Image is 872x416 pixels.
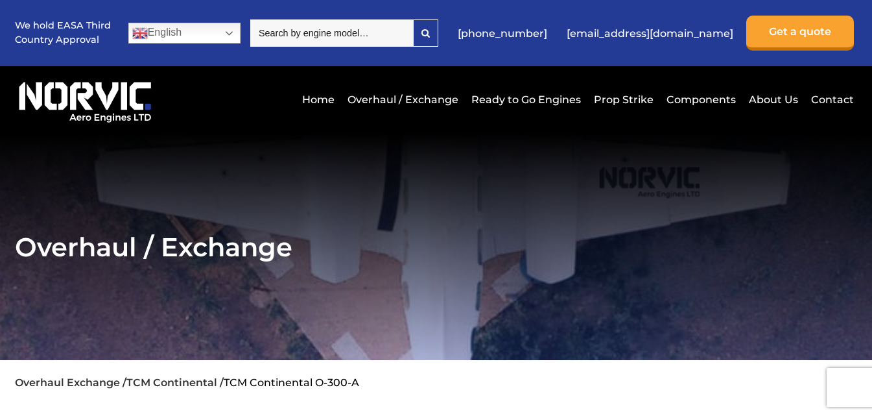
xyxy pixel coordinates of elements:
p: We hold EASA Third Country Approval [15,19,112,47]
a: Prop Strike [591,84,657,116]
a: English [128,23,241,43]
input: Search by engine model… [250,19,413,47]
h2: Overhaul / Exchange [15,231,858,263]
a: Ready to Go Engines [468,84,584,116]
a: Overhaul Exchange / [15,376,126,389]
a: About Us [746,84,801,116]
a: Home [299,84,338,116]
li: TCM Continental O-300-A [224,376,359,389]
img: en [132,25,148,41]
a: Get a quote [746,16,854,51]
a: [PHONE_NUMBER] [451,18,554,49]
img: Norvic Aero Engines logo [15,76,156,123]
a: Components [663,84,739,116]
a: Contact [808,84,854,116]
a: [EMAIL_ADDRESS][DOMAIN_NAME] [560,18,740,49]
a: Overhaul / Exchange [344,84,462,116]
a: TCM Continental / [126,376,224,389]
